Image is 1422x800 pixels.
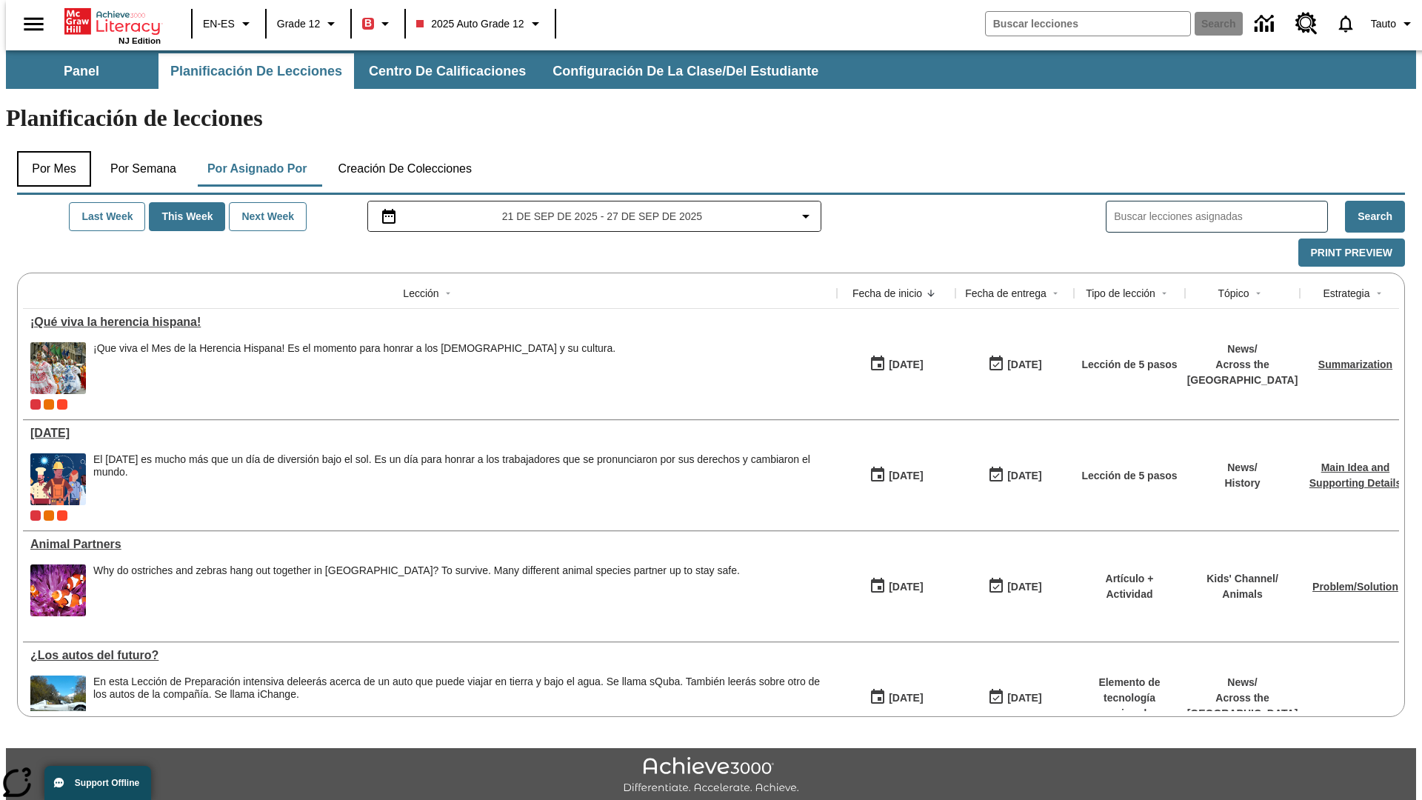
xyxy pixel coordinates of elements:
[30,510,41,521] span: Current Class
[93,342,615,394] div: ¡Que viva el Mes de la Herencia Hispana! Es el momento para honrar a los hispanoamericanos y su c...
[1007,689,1041,707] div: [DATE]
[170,63,342,80] span: Planificación de lecciones
[30,316,829,329] div: ¡Qué viva la herencia hispana!
[64,63,99,80] span: Panel
[864,684,928,712] button: 07/01/25: Primer día en que estuvo disponible la lección
[196,151,319,187] button: Por asignado por
[983,461,1047,490] button: 06/30/26: Último día en que podrá accederse la lección
[6,53,832,89] div: Subbarra de navegación
[965,286,1047,301] div: Fecha de entrega
[403,286,438,301] div: Lección
[277,16,320,32] span: Grade 12
[1298,239,1405,267] button: Print Preview
[1371,16,1396,32] span: Tauto
[149,202,225,231] button: This Week
[30,649,829,662] div: ¿Los autos del futuro?
[553,63,818,80] span: Configuración de la clase/del estudiante
[541,53,830,89] button: Configuración de la clase/del estudiante
[1323,286,1369,301] div: Estrategia
[356,10,400,37] button: Boost El color de la clase es rojo. Cambiar el color de la clase.
[410,10,550,37] button: Class: 2025 Auto Grade 12, Selecciona una clase
[1187,341,1298,357] p: News /
[1309,461,1401,489] a: Main Idea and Supporting Details
[30,316,829,329] a: ¡Qué viva la herencia hispana!, Lessons
[1370,284,1388,302] button: Sort
[1318,359,1392,370] a: Summarization
[30,538,829,551] a: Animal Partners, Lessons
[864,350,928,379] button: 09/15/25: Primer día en que estuvo disponible la lección
[889,689,923,707] div: [DATE]
[357,53,538,89] button: Centro de calificaciones
[197,10,261,37] button: Language: EN-ES, Selecciona un idioma
[1047,284,1064,302] button: Sort
[983,684,1047,712] button: 08/01/26: Último día en que podrá accederse la lección
[6,104,1416,132] h1: Planificación de lecciones
[69,202,145,231] button: Last Week
[1007,578,1041,596] div: [DATE]
[1206,587,1278,602] p: Animals
[1286,4,1326,44] a: Centro de recursos, Se abrirá en una pestaña nueva.
[203,16,235,32] span: EN-ES
[1081,675,1178,721] p: Elemento de tecnología mejorada
[93,342,615,355] div: ¡Que viva el Mes de la Herencia Hispana! Es el momento para honrar a los [DEMOGRAPHIC_DATA] y su ...
[30,427,829,440] a: Día del Trabajo, Lessons
[1081,571,1178,602] p: Artículo + Actividad
[30,399,41,410] span: Current Class
[983,350,1047,379] button: 09/21/25: Último día en que podrá accederse la lección
[1224,460,1260,476] p: News /
[364,14,372,33] span: B
[623,757,799,795] img: Achieve3000 Differentiate Accelerate Achieve
[852,286,922,301] div: Fecha de inicio
[1187,357,1298,388] p: Across the [GEOGRAPHIC_DATA]
[93,564,740,616] div: Why do ostriches and zebras hang out together in Africa? To survive. Many different animal specie...
[1224,476,1260,491] p: History
[75,778,139,788] span: Support Offline
[369,63,526,80] span: Centro de calificaciones
[864,573,928,601] button: 07/07/25: Primer día en que estuvo disponible la lección
[326,151,484,187] button: Creación de colecciones
[30,649,829,662] a: ¿Los autos del futuro? , Lessons
[922,284,940,302] button: Sort
[44,510,54,521] div: OL 2025 Auto Grade 12
[44,766,151,800] button: Support Offline
[7,53,156,89] button: Panel
[93,676,829,727] div: En esta Lección de Preparación intensiva de leerás acerca de un auto que puede viajar en tierra y...
[439,284,457,302] button: Sort
[12,2,56,46] button: Abrir el menú lateral
[30,676,86,727] img: High-tech automobile treading water.
[1326,4,1365,43] a: Notificaciones
[93,453,829,479] div: El [DATE] es mucho más que un día de diversión bajo el sol. Es un día para honrar a los trabajado...
[986,12,1190,36] input: search field
[30,453,86,505] img: A banner with a blue background shows an illustrated row of diverse men and women dressed in clot...
[889,578,923,596] div: [DATE]
[93,676,829,701] div: En esta Lección de Preparación intensiva de
[797,207,815,225] svg: Collapse Date Range Filter
[889,356,923,374] div: [DATE]
[1086,286,1155,301] div: Tipo de lección
[6,50,1416,89] div: Subbarra de navegación
[1312,581,1398,593] a: Problem/Solution
[864,461,928,490] button: 07/23/25: Primer día en que estuvo disponible la lección
[1187,690,1298,721] p: Across the [GEOGRAPHIC_DATA]
[1187,675,1298,690] p: News /
[93,676,820,700] testabrev: leerás acerca de un auto que puede viajar en tierra y bajo el agua. Se llama sQuba. También leerá...
[1365,10,1422,37] button: Perfil/Configuración
[30,427,829,440] div: Día del Trabajo
[30,342,86,394] img: A photograph of Hispanic women participating in a parade celebrating Hispanic culture. The women ...
[93,453,829,505] div: El Día del Trabajo es mucho más que un día de diversión bajo el sol. Es un día para honrar a los ...
[1007,467,1041,485] div: [DATE]
[44,399,54,410] div: OL 2025 Auto Grade 12
[57,399,67,410] div: Test 1
[118,36,161,45] span: NJ Edition
[1114,206,1327,227] input: Buscar lecciones asignadas
[158,53,354,89] button: Planificación de lecciones
[1081,357,1177,373] p: Lección de 5 pasos
[57,510,67,521] div: Test 1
